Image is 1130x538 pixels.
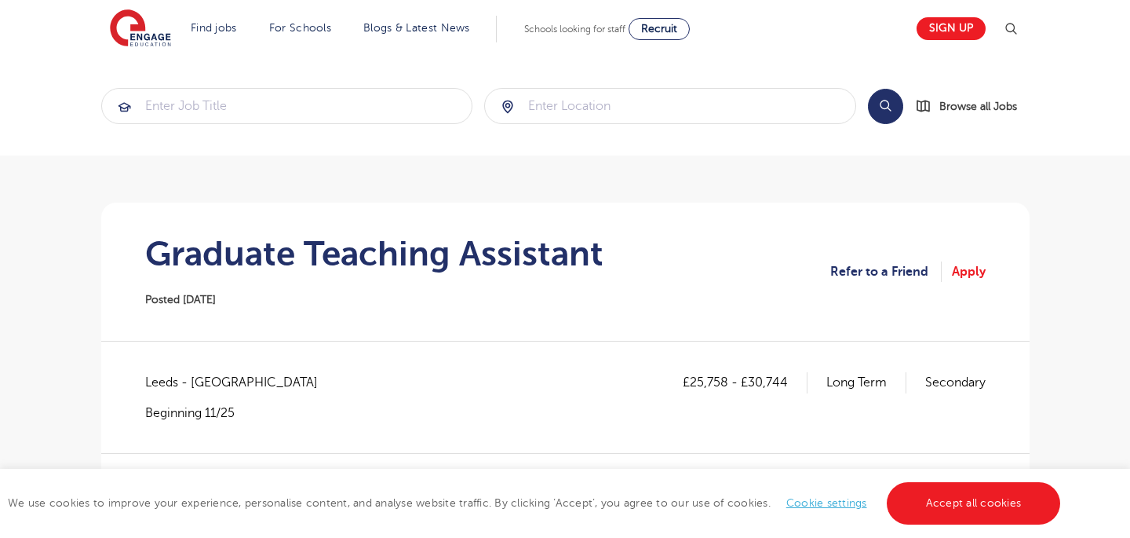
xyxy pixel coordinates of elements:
[925,372,986,393] p: Secondary
[826,372,906,393] p: Long Term
[102,89,472,123] input: Submit
[101,88,473,124] div: Submit
[916,97,1030,115] a: Browse all Jobs
[917,17,986,40] a: Sign up
[524,24,625,35] span: Schools looking for staff
[484,88,856,124] div: Submit
[145,372,334,393] span: Leeds - [GEOGRAPHIC_DATA]
[939,97,1017,115] span: Browse all Jobs
[145,234,603,273] h1: Graduate Teaching Assistant
[145,294,216,306] span: Posted [DATE]
[363,22,470,34] a: Blogs & Latest News
[269,22,331,34] a: For Schools
[485,89,855,123] input: Submit
[683,372,807,393] p: £25,758 - £30,744
[830,262,942,282] a: Refer to a Friend
[887,482,1061,525] a: Accept all cookies
[786,497,867,509] a: Cookie settings
[629,18,690,40] a: Recruit
[191,22,237,34] a: Find jobs
[952,262,986,282] a: Apply
[110,9,171,49] img: Engage Education
[145,404,334,422] p: Beginning 11/25
[641,23,677,35] span: Recruit
[868,89,903,124] button: Search
[8,497,1064,509] span: We use cookies to improve your experience, personalise content, and analyse website traffic. By c...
